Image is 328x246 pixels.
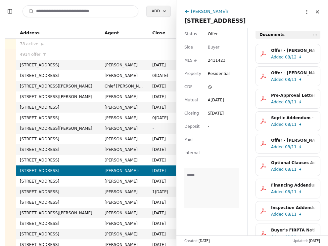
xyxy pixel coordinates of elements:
[16,176,101,187] td: [STREET_ADDRESS]
[16,155,101,165] td: [STREET_ADDRESS]
[41,41,44,47] span: ▶
[208,57,225,64] span: 2411423
[148,197,175,208] td: [DATE]
[101,134,148,144] td: [PERSON_NAME]
[271,144,284,150] span: Added
[256,224,320,243] button: Buyer's FIRPTA Notice.pdfAdded08/11
[101,144,148,155] td: [PERSON_NAME]
[256,89,320,109] button: Pre-Approval Letter-GarciaPartridge.pdfAdded08/11
[152,29,165,37] span: Close
[16,70,101,81] td: [STREET_ADDRESS]
[256,156,320,176] button: Optional Clauses Addendum.pdfAdded08/11
[285,76,297,83] span: 08/11
[191,8,228,15] div: [PERSON_NAME]r
[175,60,195,70] td: Buy
[271,70,315,76] div: Offer - [PERSON_NAME] - [DATE].pdf
[148,144,175,155] td: [DATE]
[208,31,218,37] span: Offer
[148,218,175,229] td: [DATE]
[184,44,193,51] span: Side
[148,102,175,113] td: [DATE]
[184,84,193,90] span: CDF
[208,110,224,117] div: S[DATE]
[271,137,315,144] div: Offer - [PERSON_NAME] - [DATE].pdf
[16,229,101,239] td: [STREET_ADDRESS]
[148,165,175,176] td: [DATE]
[101,155,148,165] td: [PERSON_NAME]
[101,102,148,113] td: [PERSON_NAME]
[271,189,284,195] span: Added
[271,182,315,189] div: Financing Addendum.pdf
[271,76,284,83] span: Added
[20,29,39,37] span: Address
[148,229,175,239] td: [DATE]
[175,123,195,134] td: Buy
[285,121,297,128] span: 08/11
[175,176,195,187] td: Buy
[199,239,210,243] span: [DATE]
[271,115,315,121] div: Septic Addendum - [STREET_ADDRESS]pdf
[16,102,101,113] td: [STREET_ADDRESS]
[271,166,284,173] span: Added
[256,111,320,131] button: Septic Addendum - [STREET_ADDRESS]pdfAdded08/11
[208,70,230,77] span: Residential
[175,208,195,218] td: Buy
[184,57,197,64] span: MLS #
[271,121,284,128] span: Added
[175,134,195,144] td: Buy
[43,52,46,57] span: ▼
[148,187,175,197] td: 1[DATE]
[16,60,101,70] td: [STREET_ADDRESS]
[148,155,175,165] td: [DATE]
[271,211,284,218] span: Added
[16,91,101,102] td: [STREET_ADDRESS][PERSON_NAME]
[184,18,246,24] span: [STREET_ADDRESS]
[101,187,148,197] td: [PERSON_NAME]
[148,91,175,102] td: [DATE]
[16,208,101,218] td: [STREET_ADDRESS][PERSON_NAME]
[184,136,193,143] span: Paid
[101,208,148,218] td: [PERSON_NAME]
[184,123,200,130] span: Deposit
[271,233,284,240] span: Added
[101,113,148,123] td: [PERSON_NAME]
[256,201,320,221] button: Inspection Addendum.pdfAdded08/11
[285,99,297,105] span: 08/11
[208,123,220,130] div: -
[175,165,195,176] td: Buy
[16,123,101,134] td: [STREET_ADDRESS][PERSON_NAME]
[175,81,195,91] td: Buy
[101,60,148,70] td: [PERSON_NAME]
[271,99,284,105] span: Added
[16,81,101,91] td: [STREET_ADDRESS][PERSON_NAME]
[184,110,199,117] span: Closing
[101,176,148,187] td: [PERSON_NAME]
[271,204,315,211] div: Inspection Addendum.pdf
[148,208,175,218] td: [DATE]
[16,134,101,144] td: [STREET_ADDRESS]
[148,81,175,91] td: [DATE]
[256,66,320,86] button: Offer - [PERSON_NAME] - [DATE].pdfAdded08/11
[101,165,148,176] td: [PERSON_NAME]r
[259,31,285,38] span: Documents
[16,113,101,123] td: [STREET_ADDRESS]
[148,176,175,187] td: [DATE]
[101,91,148,102] td: [PERSON_NAME]
[271,92,315,99] div: Pre-Approval Letter-GarciaPartridge.pdf
[271,227,315,233] div: Buyer's FIRPTA Notice.pdf
[256,44,320,64] button: Offer - [PERSON_NAME] - [DATE].pdfAdded08/12
[208,97,224,103] div: A[DATE]
[309,239,320,243] span: [DATE]
[101,218,148,229] td: [PERSON_NAME]
[152,126,154,131] span: -
[20,41,97,47] div: 78 active
[175,229,195,239] td: Buy
[256,179,320,198] button: Financing Addendum.pdfAdded08/11
[175,218,195,229] td: Buy
[101,70,148,81] td: [PERSON_NAME]
[175,70,195,81] td: Buy
[184,97,198,103] span: Mutual
[184,31,197,37] span: Status
[285,166,297,173] span: 08/11
[148,113,175,123] td: 0[DATE]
